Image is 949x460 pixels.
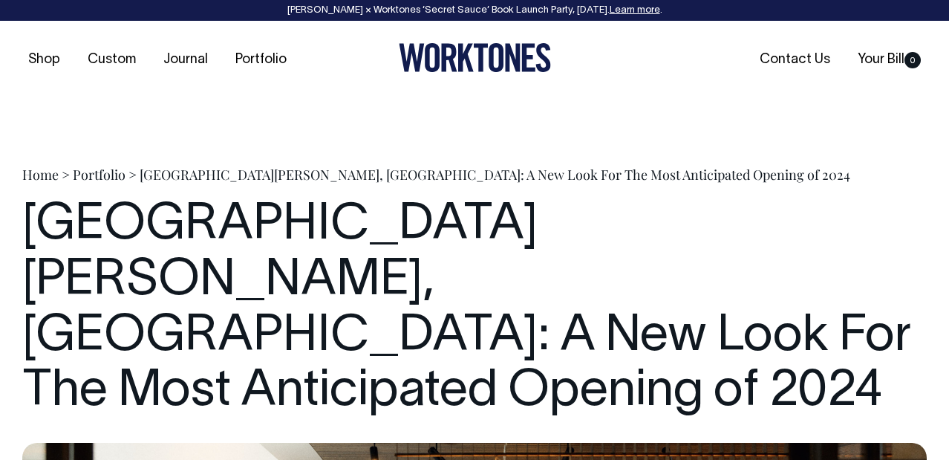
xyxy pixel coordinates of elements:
a: Portfolio [229,48,293,72]
h1: [GEOGRAPHIC_DATA][PERSON_NAME], [GEOGRAPHIC_DATA]: A New Look For The Most Anticipated Opening of... [22,198,927,421]
a: Journal [157,48,214,72]
div: [PERSON_NAME] × Worktones ‘Secret Sauce’ Book Launch Party, [DATE]. . [15,5,934,16]
a: Home [22,166,59,184]
a: Learn more [610,6,660,15]
a: Portfolio [73,166,125,184]
span: [GEOGRAPHIC_DATA][PERSON_NAME], [GEOGRAPHIC_DATA]: A New Look For The Most Anticipated Opening of... [140,166,850,184]
span: 0 [904,52,921,68]
span: > [62,166,70,184]
a: Custom [82,48,142,72]
a: Contact Us [754,48,836,72]
a: Your Bill0 [852,48,927,72]
a: Shop [22,48,66,72]
span: > [128,166,137,184]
